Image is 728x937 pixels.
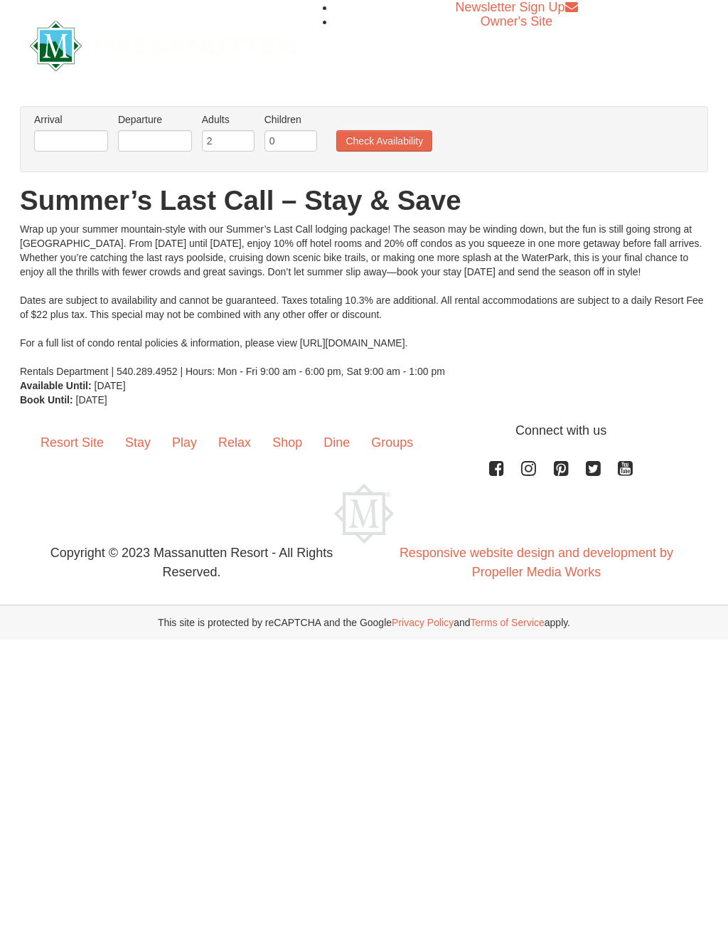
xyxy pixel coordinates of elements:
[334,484,394,544] img: Massanutten Resort Logo
[158,615,570,630] span: This site is protected by reCAPTCHA and the Google and apply.
[471,617,545,628] a: Terms of Service
[392,617,454,628] a: Privacy Policy
[20,394,73,406] strong: Book Until:
[20,380,92,391] strong: Available Until:
[481,14,552,28] a: Owner's Site
[34,112,108,127] label: Arrival
[360,421,424,465] a: Groups
[161,421,208,465] a: Play
[95,380,126,391] span: [DATE]
[114,421,161,465] a: Stay
[30,421,114,465] a: Resort Site
[313,421,360,465] a: Dine
[20,222,708,378] div: Wrap up your summer mountain-style with our Summer’s Last Call lodging package! The season may be...
[19,544,364,582] p: Copyright © 2023 Massanutten Resort - All Rights Reserved.
[264,112,317,127] label: Children
[30,21,296,71] img: Massanutten Resort Logo
[118,112,192,127] label: Departure
[336,130,432,152] button: Check Availability
[202,112,255,127] label: Adults
[262,421,313,465] a: Shop
[208,421,262,465] a: Relax
[400,546,673,579] a: Responsive website design and development by Propeller Media Works
[30,27,296,60] a: Massanutten Resort
[20,186,708,215] h1: Summer’s Last Call – Stay & Save
[76,394,107,406] span: [DATE]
